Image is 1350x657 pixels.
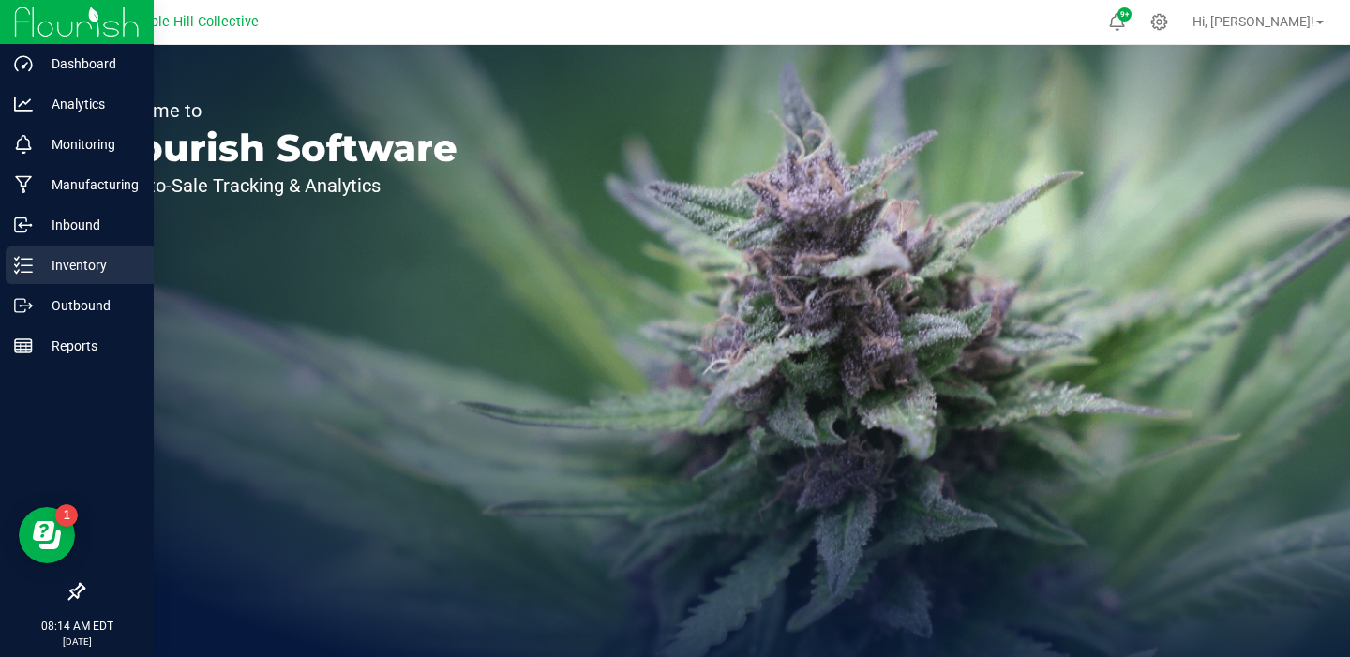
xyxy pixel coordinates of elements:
[124,14,259,30] span: Temple Hill Collective
[14,336,33,355] inline-svg: Reports
[101,129,457,167] p: Flourish Software
[33,173,145,196] p: Manufacturing
[8,635,145,649] p: [DATE]
[33,214,145,236] p: Inbound
[1120,11,1129,19] span: 9+
[33,335,145,357] p: Reports
[14,135,33,154] inline-svg: Monitoring
[14,256,33,275] inline-svg: Inventory
[1192,14,1314,29] span: Hi, [PERSON_NAME]!
[8,618,145,635] p: 08:14 AM EDT
[14,296,33,315] inline-svg: Outbound
[33,93,145,115] p: Analytics
[14,175,33,194] inline-svg: Manufacturing
[101,101,457,120] p: Welcome to
[33,254,145,276] p: Inventory
[33,133,145,156] p: Monitoring
[14,216,33,234] inline-svg: Inbound
[14,95,33,113] inline-svg: Analytics
[14,54,33,73] inline-svg: Dashboard
[33,52,145,75] p: Dashboard
[101,176,457,195] p: Seed-to-Sale Tracking & Analytics
[33,294,145,317] p: Outbound
[1147,13,1171,31] div: Manage settings
[19,507,75,563] iframe: Resource center
[55,504,78,527] iframe: Resource center unread badge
